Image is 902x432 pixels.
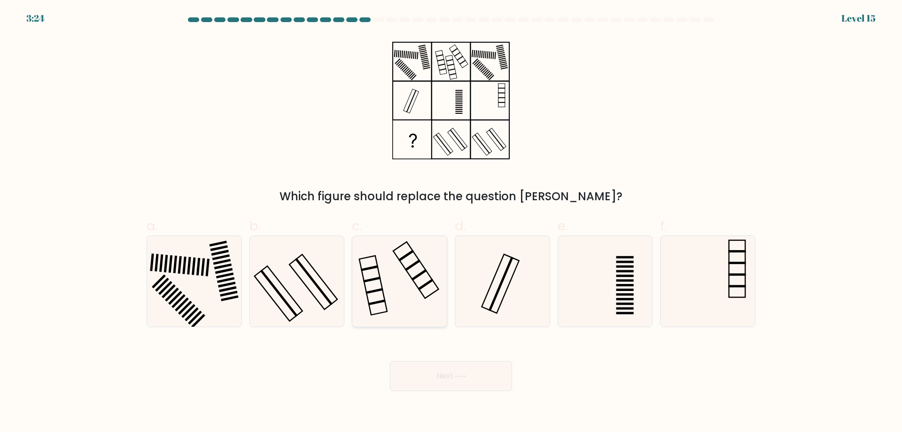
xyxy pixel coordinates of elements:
span: e. [558,217,568,235]
div: 3:24 [26,11,45,25]
span: b. [249,217,261,235]
button: Next [390,361,512,391]
span: c. [352,217,362,235]
div: Level 15 [841,11,876,25]
div: Which figure should replace the question [PERSON_NAME]? [152,188,750,205]
span: f. [660,217,667,235]
span: d. [455,217,466,235]
span: a. [147,217,158,235]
